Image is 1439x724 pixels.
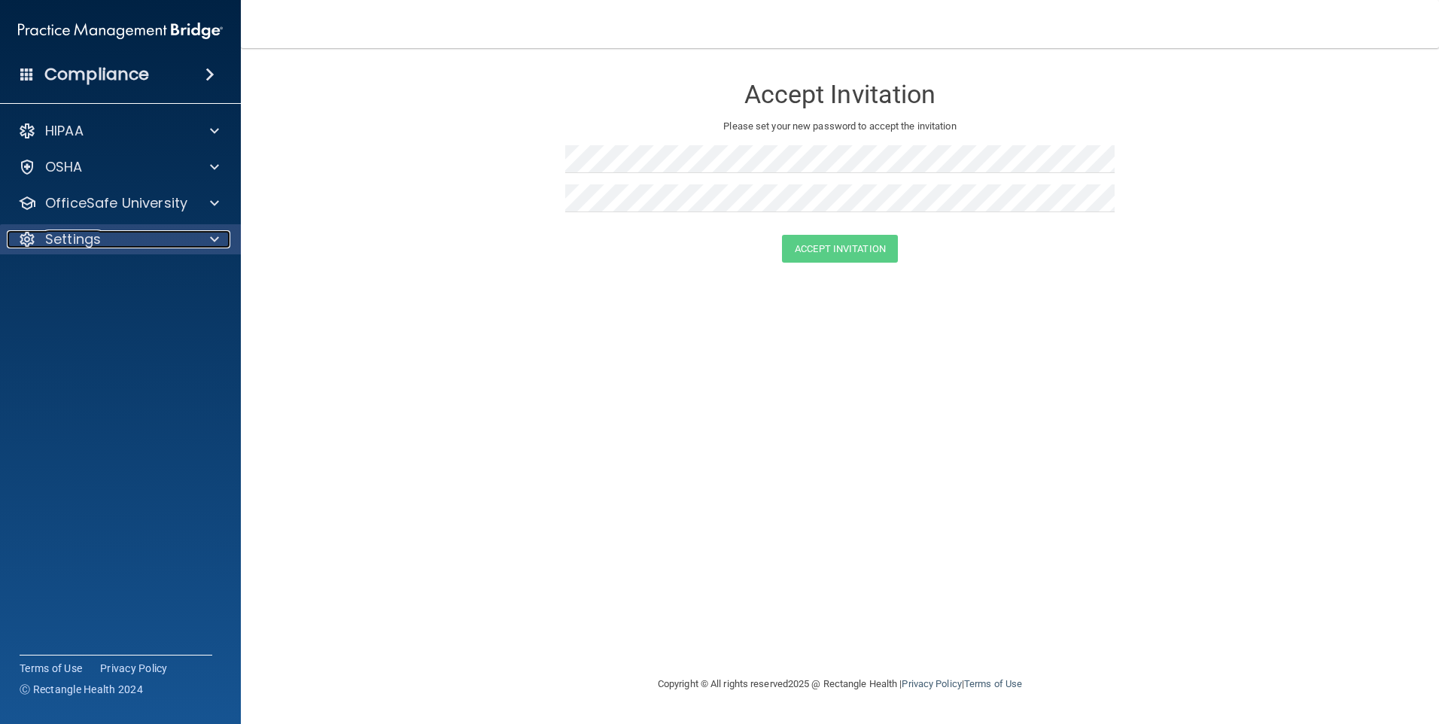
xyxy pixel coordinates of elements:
a: Terms of Use [20,661,82,676]
div: Copyright © All rights reserved 2025 @ Rectangle Health | | [565,660,1115,708]
button: Accept Invitation [782,235,898,263]
a: Privacy Policy [100,661,168,676]
img: PMB logo [18,16,223,46]
p: OfficeSafe University [45,194,187,212]
a: Settings [18,230,219,248]
p: Settings [45,230,101,248]
a: HIPAA [18,122,219,140]
a: OfficeSafe University [18,194,219,212]
p: HIPAA [45,122,84,140]
span: Ⓒ Rectangle Health 2024 [20,682,143,697]
a: OSHA [18,158,219,176]
iframe: Drift Widget Chat Controller [1179,617,1421,677]
p: Please set your new password to accept the invitation [577,117,1103,135]
h4: Compliance [44,64,149,85]
a: Terms of Use [964,678,1022,689]
h3: Accept Invitation [565,81,1115,108]
p: OSHA [45,158,83,176]
a: Privacy Policy [902,678,961,689]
